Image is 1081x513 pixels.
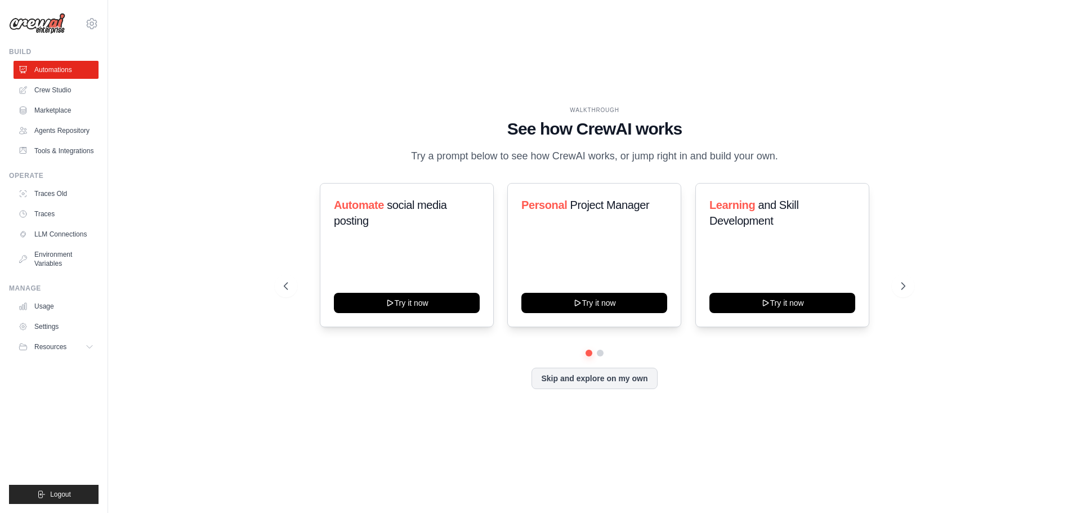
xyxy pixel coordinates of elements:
button: Try it now [334,293,480,313]
span: Automate [334,199,384,211]
a: Environment Variables [14,246,99,273]
span: Personal [521,199,567,211]
h1: See how CrewAI works [284,119,905,139]
span: Project Manager [570,199,650,211]
a: Agents Repository [14,122,99,140]
a: Tools & Integrations [14,142,99,160]
a: Settings [14,318,99,336]
button: Try it now [521,293,667,313]
button: Try it now [709,293,855,313]
a: Automations [14,61,99,79]
p: Try a prompt below to see how CrewAI works, or jump right in and build your own. [405,148,784,164]
a: Crew Studio [14,81,99,99]
button: Resources [14,338,99,356]
span: and Skill Development [709,199,798,227]
a: Traces Old [14,185,99,203]
a: Marketplace [14,101,99,119]
a: Usage [14,297,99,315]
span: Learning [709,199,755,211]
button: Skip and explore on my own [531,368,657,389]
div: WALKTHROUGH [284,106,905,114]
div: Build [9,47,99,56]
a: Traces [14,205,99,223]
span: social media posting [334,199,447,227]
a: LLM Connections [14,225,99,243]
button: Logout [9,485,99,504]
div: Operate [9,171,99,180]
div: Manage [9,284,99,293]
span: Resources [34,342,66,351]
img: Logo [9,13,65,34]
span: Logout [50,490,71,499]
